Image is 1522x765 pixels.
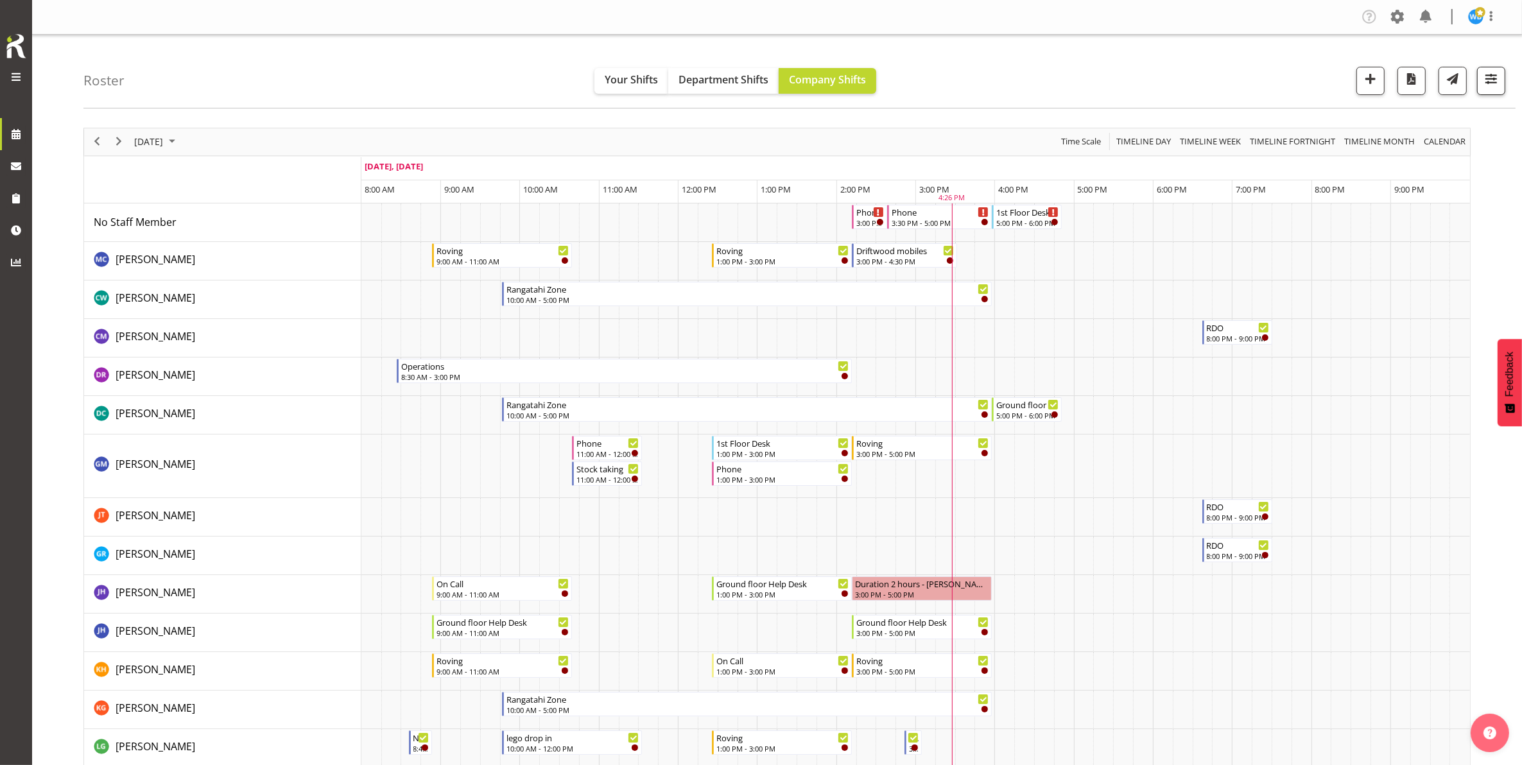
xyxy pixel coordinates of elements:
div: 8:00 PM - 9:00 PM [1207,333,1269,343]
div: Roving [856,436,989,449]
a: [PERSON_NAME] [116,700,195,716]
div: Operations [401,359,849,372]
div: Donald Cunningham"s event - Ground floor Help Desk Begin From Friday, September 26, 2025 at 5:00:... [992,397,1062,422]
div: RDO [1207,538,1269,551]
div: Lisa Griffiths"s event - Newspapers Begin From Friday, September 26, 2025 at 8:40:00 AM GMT+12:00... [409,730,432,755]
span: [PERSON_NAME] [116,457,195,471]
button: Send a list of all shifts for the selected filtered period to all rostered employees. [1439,67,1467,95]
span: [PERSON_NAME] [116,624,195,638]
div: No Staff Member"s event - Phone Begin From Friday, September 26, 2025 at 3:30:00 PM GMT+12:00 End... [887,205,992,229]
div: Gabriel McKay Smith"s event - Roving Begin From Friday, September 26, 2025 at 3:00:00 PM GMT+12:0... [852,436,992,460]
div: Phone [716,462,849,475]
span: 3:00 PM [919,184,949,195]
span: Department Shifts [679,73,768,87]
div: Kaela Harley"s event - Roving Begin From Friday, September 26, 2025 at 3:00:00 PM GMT+12:00 Ends ... [852,653,992,678]
button: Timeline Month [1342,133,1417,150]
span: Timeline Month [1343,133,1416,150]
div: 3:45 PM - 4:00 PM [909,743,919,753]
img: willem-burger11692.jpg [1468,9,1483,24]
td: Jill Harpur resource [84,575,361,614]
button: Filter Shifts [1477,67,1505,95]
span: Timeline Week [1179,133,1242,150]
div: New book tagging [909,731,919,744]
div: Ground floor Help Desk [716,577,849,590]
span: 5:00 PM [1078,184,1108,195]
div: Gabriel McKay Smith"s event - Stock taking Begin From Friday, September 26, 2025 at 11:00:00 AM G... [572,461,642,486]
div: 5:00 PM - 6:00 PM [996,410,1059,420]
a: No Staff Member [94,214,177,230]
td: Grace Roscoe-Squires resource [84,537,361,575]
div: 8:00 PM - 9:00 PM [1207,551,1269,561]
div: Rangatahi Zone [506,398,989,411]
div: Phone [576,436,639,449]
div: 9:00 AM - 11:00 AM [437,628,569,638]
span: 6:00 PM [1157,184,1187,195]
img: help-xxl-2.png [1483,726,1496,739]
div: Aurora Catu"s event - Roving Begin From Friday, September 26, 2025 at 1:00:00 PM GMT+12:00 Ends A... [712,243,852,268]
div: 5:00 PM - 6:00 PM [996,218,1059,228]
div: Gabriel McKay Smith"s event - Phone Begin From Friday, September 26, 2025 at 1:00:00 PM GMT+12:00... [712,461,852,486]
button: Next [110,133,128,150]
div: Jillian Hunter"s event - Ground floor Help Desk Begin From Friday, September 26, 2025 at 3:00:00 ... [852,615,992,639]
div: Jill Harpur"s event - Ground floor Help Desk Begin From Friday, September 26, 2025 at 1:00:00 PM ... [712,576,852,601]
div: next period [108,128,130,155]
span: [PERSON_NAME] [116,291,195,305]
span: calendar [1423,133,1467,150]
span: [PERSON_NAME] [116,547,195,561]
button: Timeline Day [1114,133,1173,150]
div: Phone [856,205,884,218]
div: Roving [437,654,569,667]
span: [PERSON_NAME] [116,252,195,266]
h4: Roster [83,73,125,88]
div: 3:30 PM - 5:00 PM [892,218,989,228]
div: 3:00 PM - 5:00 PM [856,666,989,676]
div: Chamique Mamolo"s event - RDO Begin From Friday, September 26, 2025 at 8:00:00 PM GMT+12:00 Ends ... [1202,320,1272,345]
div: 8:00 PM - 9:00 PM [1207,512,1269,522]
a: [PERSON_NAME] [116,252,195,267]
div: Ground floor Help Desk [437,615,569,628]
span: [DATE], [DATE] [365,160,423,172]
button: Previous [89,133,106,150]
a: [PERSON_NAME] [116,508,195,523]
div: Roving [716,731,849,744]
div: 10:00 AM - 12:00 PM [506,743,639,753]
span: [PERSON_NAME] [116,662,195,676]
span: 11:00 AM [603,184,637,195]
div: Lisa Griffiths"s event - New book tagging Begin From Friday, September 26, 2025 at 3:45:00 PM GMT... [904,730,922,755]
div: 8:40 AM - 9:00 AM [413,743,429,753]
div: September 26, 2025 [130,128,183,155]
div: Jill Harpur"s event - Duration 2 hours - Jill Harpur Begin From Friday, September 26, 2025 at 3:0... [852,576,992,601]
div: Newspapers [413,731,429,744]
button: Timeline Week [1178,133,1243,150]
span: Your Shifts [605,73,658,87]
td: Glen Tomlinson resource [84,498,361,537]
button: Feedback - Show survey [1498,339,1522,426]
div: 10:00 AM - 5:00 PM [506,410,989,420]
a: [PERSON_NAME] [116,585,195,600]
span: Company Shifts [789,73,866,87]
div: Gabriel McKay Smith"s event - Phone Begin From Friday, September 26, 2025 at 11:00:00 AM GMT+12:0... [572,436,642,460]
div: 10:00 AM - 5:00 PM [506,705,989,715]
div: 3:00 PM - 5:00 PM [856,628,989,638]
div: Katie Greene"s event - Rangatahi Zone Begin From Friday, September 26, 2025 at 10:00:00 AM GMT+12... [502,692,992,716]
div: Aurora Catu"s event - Roving Begin From Friday, September 26, 2025 at 9:00:00 AM GMT+12:00 Ends A... [432,243,572,268]
td: Catherine Wilson resource [84,280,361,319]
div: 10:00 AM - 5:00 PM [506,295,989,305]
button: Your Shifts [594,68,668,94]
td: Donald Cunningham resource [84,396,361,434]
td: Debra Robinson resource [84,357,361,396]
div: Roving [716,244,849,257]
td: Jillian Hunter resource [84,614,361,652]
div: Stock taking [576,462,639,475]
div: Ground floor Help Desk [996,398,1059,411]
td: No Staff Member resource [84,203,361,242]
button: September 2025 [132,133,181,150]
div: Donald Cunningham"s event - Rangatahi Zone Begin From Friday, September 26, 2025 at 10:00:00 AM G... [502,397,992,422]
div: Catherine Wilson"s event - Rangatahi Zone Begin From Friday, September 26, 2025 at 10:00:00 AM GM... [502,282,992,306]
span: 8:00 PM [1315,184,1345,195]
div: 9:00 AM - 11:00 AM [437,256,569,266]
div: Roving [856,654,989,667]
span: No Staff Member [94,215,177,229]
div: 9:00 AM - 11:00 AM [437,589,569,599]
a: [PERSON_NAME] [116,662,195,677]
